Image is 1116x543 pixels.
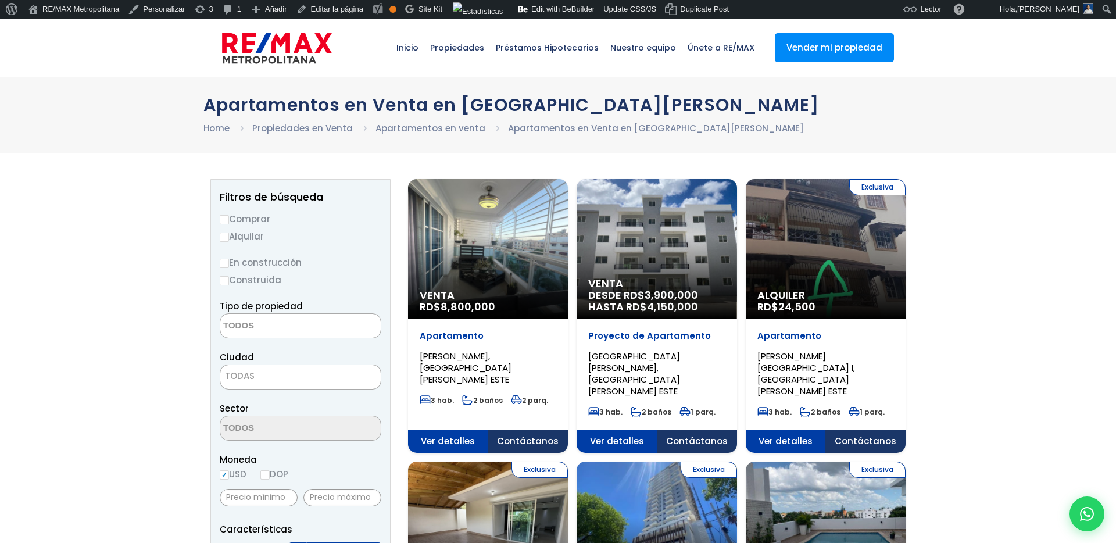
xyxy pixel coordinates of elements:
span: Contáctanos [488,430,568,453]
img: Visitas de 48 horas. Haz clic para ver más estadísticas del sitio. [453,2,503,21]
span: HASTA RD$ [588,301,725,313]
p: Apartamento [420,330,556,342]
span: Préstamos Hipotecarios [490,30,604,65]
span: TODAS [220,368,381,384]
h2: Filtros de búsqueda [220,191,381,203]
span: Nuestro equipo [604,30,682,65]
span: 3 hab. [757,407,792,417]
label: USD [220,467,246,481]
span: 1 parq. [679,407,716,417]
span: [PERSON_NAME], [GEOGRAPHIC_DATA][PERSON_NAME] ESTE [420,350,512,385]
span: Ver detalles [408,430,488,453]
span: 8,800,000 [441,299,495,314]
span: Exclusiva [512,462,568,478]
a: Exclusiva Alquiler RD$24,500 Apartamento [PERSON_NAME][GEOGRAPHIC_DATA] I, [GEOGRAPHIC_DATA][PERS... [746,179,906,453]
input: Construida [220,276,229,285]
span: Contáctanos [825,430,906,453]
span: RD$ [420,299,495,314]
a: Vender mi propiedad [775,33,894,62]
span: Ciudad [220,351,254,363]
img: remax-metropolitana-logo [222,31,332,66]
span: RD$ [757,299,815,314]
input: En construcción [220,259,229,268]
input: Alquilar [220,233,229,242]
span: Alquiler [757,290,894,301]
span: Exclusiva [681,462,737,478]
span: 2 baños [631,407,671,417]
div: Aceptable [389,6,396,13]
a: Propiedades en Venta [252,122,353,134]
span: Propiedades [424,30,490,65]
span: Sector [220,402,249,415]
a: Propiedades [424,19,490,77]
span: 3 hab. [588,407,623,417]
span: Venta [420,290,556,301]
span: 24,500 [778,299,815,314]
label: DOP [260,467,288,481]
span: 4,150,000 [647,299,698,314]
span: Contáctanos [657,430,737,453]
span: Inicio [391,30,424,65]
input: Precio mínimo [220,489,298,506]
input: DOP [260,470,270,480]
label: Comprar [220,212,381,226]
li: Apartamentos en Venta en [GEOGRAPHIC_DATA][PERSON_NAME] [508,121,804,135]
label: Construida [220,273,381,287]
span: Venta [588,278,725,290]
input: Precio máximo [303,489,381,506]
textarea: Search [220,314,333,339]
span: TODAS [220,365,381,390]
a: RE/MAX Metropolitana [222,19,332,77]
span: DESDE RD$ [588,290,725,313]
span: Exclusiva [849,462,906,478]
p: Proyecto de Apartamento [588,330,725,342]
a: Únete a RE/MAX [682,19,760,77]
span: 2 baños [462,395,503,405]
span: 3,900,000 [645,288,698,302]
span: 3 hab. [420,395,454,405]
p: Apartamento [757,330,894,342]
input: USD [220,470,229,480]
span: Ver detalles [746,430,826,453]
span: 2 baños [800,407,840,417]
label: En construcción [220,255,381,270]
span: Tipo de propiedad [220,300,303,312]
label: Alquilar [220,229,381,244]
a: Inicio [391,19,424,77]
a: Home [203,122,230,134]
a: Venta RD$8,800,000 Apartamento [PERSON_NAME], [GEOGRAPHIC_DATA][PERSON_NAME] ESTE 3 hab. 2 baños ... [408,179,568,453]
p: Características [220,522,381,537]
a: Venta DESDE RD$3,900,000 HASTA RD$4,150,000 Proyecto de Apartamento [GEOGRAPHIC_DATA][PERSON_NAME... [577,179,736,453]
span: [PERSON_NAME][GEOGRAPHIC_DATA] I, [GEOGRAPHIC_DATA][PERSON_NAME] ESTE [757,350,855,397]
textarea: Search [220,416,333,441]
a: Préstamos Hipotecarios [490,19,604,77]
span: 2 parq. [511,395,548,405]
span: [PERSON_NAME] [1017,5,1079,13]
span: TODAS [225,370,255,382]
input: Comprar [220,215,229,224]
h1: Apartamentos en Venta en [GEOGRAPHIC_DATA][PERSON_NAME] [203,95,913,115]
span: 1 parq. [849,407,885,417]
span: Ver detalles [577,430,657,453]
span: Moneda [220,452,381,467]
a: Apartamentos en venta [375,122,485,134]
span: [GEOGRAPHIC_DATA][PERSON_NAME], [GEOGRAPHIC_DATA][PERSON_NAME] ESTE [588,350,680,397]
span: Únete a RE/MAX [682,30,760,65]
span: Exclusiva [849,179,906,195]
span: Site Kit [419,5,442,13]
a: Nuestro equipo [604,19,682,77]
